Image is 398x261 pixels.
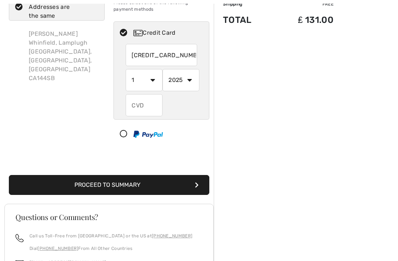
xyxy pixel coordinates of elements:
h3: Questions or Comments? [15,213,203,221]
p: Dial From All Other Countries [29,245,192,252]
a: [PHONE_NUMBER] [152,233,192,238]
td: Free [272,1,334,7]
a: [PHONE_NUMBER] [38,246,78,251]
button: Proceed to Summary [9,175,209,195]
div: Credit Card [133,28,204,37]
td: Shipping [223,1,272,7]
img: Credit Card [133,30,143,36]
td: ₤ 131.00 [272,7,334,32]
img: call [15,234,24,242]
div: [PERSON_NAME] Whinfield, Lamplugh [GEOGRAPHIC_DATA], [GEOGRAPHIC_DATA], [GEOGRAPHIC_DATA] CA144SB [23,24,105,89]
input: CVD [126,94,163,116]
p: Call us Toll-Free from [GEOGRAPHIC_DATA] or the US at [29,233,192,239]
td: Total [223,7,272,32]
img: PayPal [133,131,163,138]
input: Card number [126,44,197,66]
